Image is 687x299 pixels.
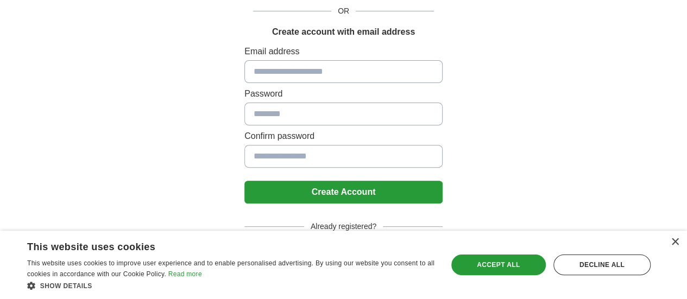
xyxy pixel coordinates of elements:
span: OR [331,5,356,17]
h1: Create account with email address [272,26,415,39]
span: Already registered? [304,221,383,232]
div: Accept all [451,255,546,275]
div: Close [671,238,679,246]
div: Show details [27,280,435,291]
label: Confirm password [244,130,443,143]
button: Create Account [244,181,443,203]
a: Read more, opens a new window [168,270,202,278]
label: Password [244,87,443,100]
label: Email address [244,45,443,58]
span: This website uses cookies to improve user experience and to enable personalised advertising. By u... [27,259,434,278]
div: Decline all [553,255,651,275]
div: This website uses cookies [27,237,408,253]
span: Show details [40,282,92,290]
